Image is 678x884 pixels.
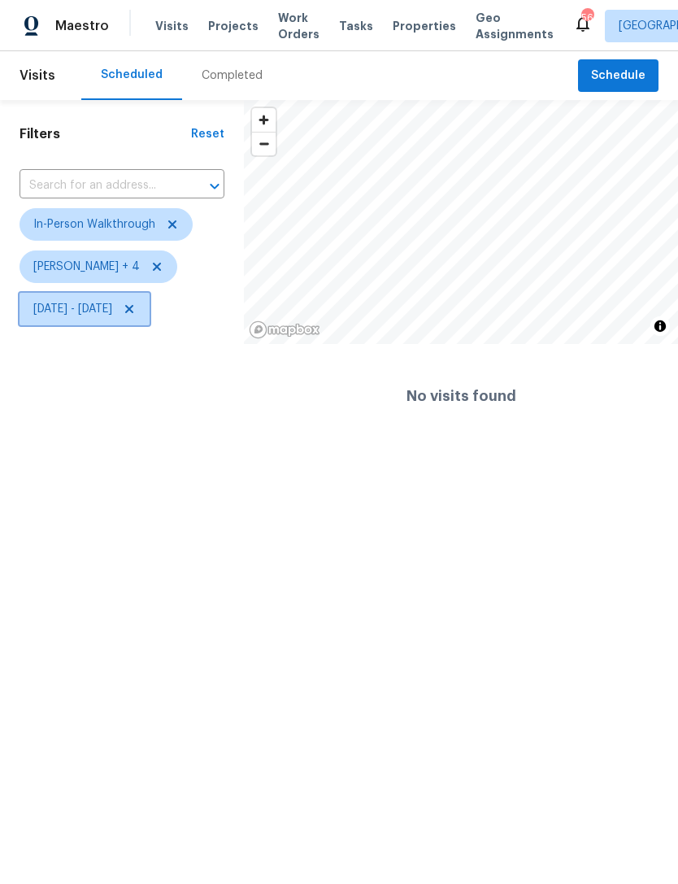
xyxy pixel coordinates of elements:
span: Zoom out [252,133,276,155]
span: Properties [393,18,456,34]
h1: Filters [20,126,191,142]
span: Schedule [591,66,645,86]
div: Scheduled [101,67,163,83]
span: Geo Assignments [476,10,554,42]
div: 56 [581,10,593,26]
span: Work Orders [278,10,319,42]
div: Reset [191,126,224,142]
h4: No visits found [406,388,516,404]
span: [PERSON_NAME] + 4 [33,259,140,275]
span: Maestro [55,18,109,34]
span: Visits [20,58,55,94]
span: Projects [208,18,259,34]
input: Search for an address... [20,173,179,198]
span: Tasks [339,20,373,32]
button: Toggle attribution [650,316,670,336]
button: Open [203,175,226,198]
span: Visits [155,18,189,34]
button: Zoom in [252,108,276,132]
canvas: Map [244,100,678,344]
div: Completed [202,67,263,84]
a: Mapbox homepage [249,320,320,339]
span: In-Person Walkthrough [33,216,155,233]
button: Schedule [578,59,658,93]
span: [DATE] - [DATE] [33,301,112,317]
button: Zoom out [252,132,276,155]
span: Toggle attribution [655,317,665,335]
